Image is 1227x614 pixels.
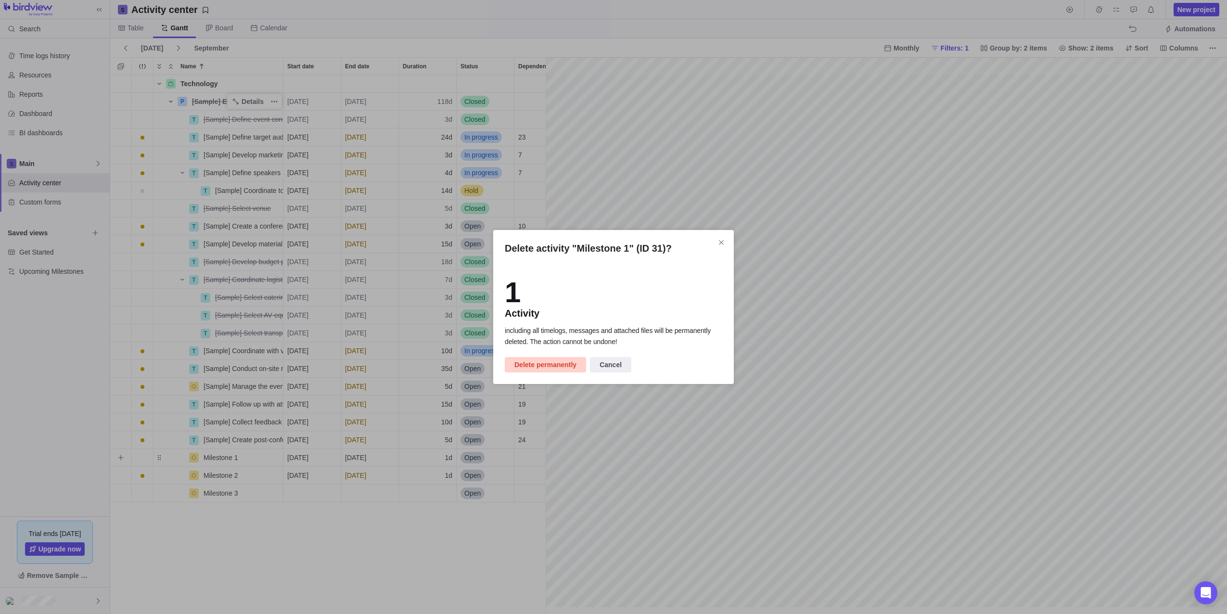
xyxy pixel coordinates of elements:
[505,307,539,320] div: Activity
[1194,581,1217,604] div: Open Intercom Messenger
[715,236,728,249] span: Close
[505,325,722,347] p: including all timelogs, messages and attached files will be permanently deleted. The action canno...
[514,359,576,371] span: Delete permanently
[505,357,586,372] span: Delete permanently
[505,242,722,255] h2: Delete activity "Milestone 1" (ID 31)?
[600,359,622,371] span: Cancel
[493,230,734,384] div: Delete activity "Milestone 1" (ID 31)?
[590,357,631,372] span: Cancel
[505,278,539,307] div: 1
